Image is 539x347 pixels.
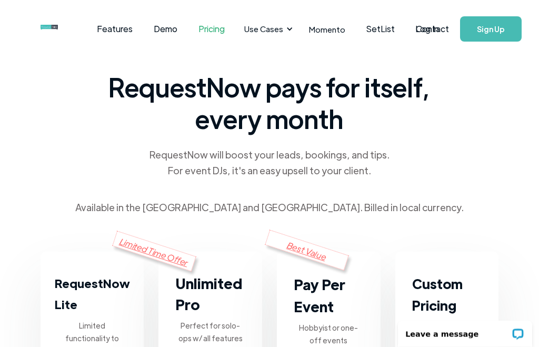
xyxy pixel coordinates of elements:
a: Log In [405,11,450,47]
div: Perfect for solo-ops w/ all features [175,319,245,344]
h3: RequestNow Lite [55,273,130,315]
strong: Custom Pricing [412,275,463,314]
h3: Unlimited Pro [175,273,245,315]
a: Momento [298,14,356,45]
div: Use Cases [244,23,283,35]
div: Hobbyist or one-off events [294,321,364,346]
strong: Pay Per Event [294,275,345,315]
a: home [41,18,60,39]
div: RequestNow will boost your leads, bookings, and tips. For event DJs, it's an easy upsell to your ... [148,147,391,179]
a: Features [86,13,143,45]
div: Use Cases [238,13,296,45]
a: Demo [143,13,188,45]
a: SetList [356,13,405,45]
a: Pricing [188,13,235,45]
iframe: LiveChat chat widget [391,314,539,347]
div: Available in the [GEOGRAPHIC_DATA] and [GEOGRAPHIC_DATA]. Billed in local currency. [75,200,464,215]
span: RequestNow pays for itself, every month [75,71,464,134]
a: Sign Up [460,16,522,42]
div: Limited Time Offer [112,231,196,271]
img: requestnow logo [41,25,78,30]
